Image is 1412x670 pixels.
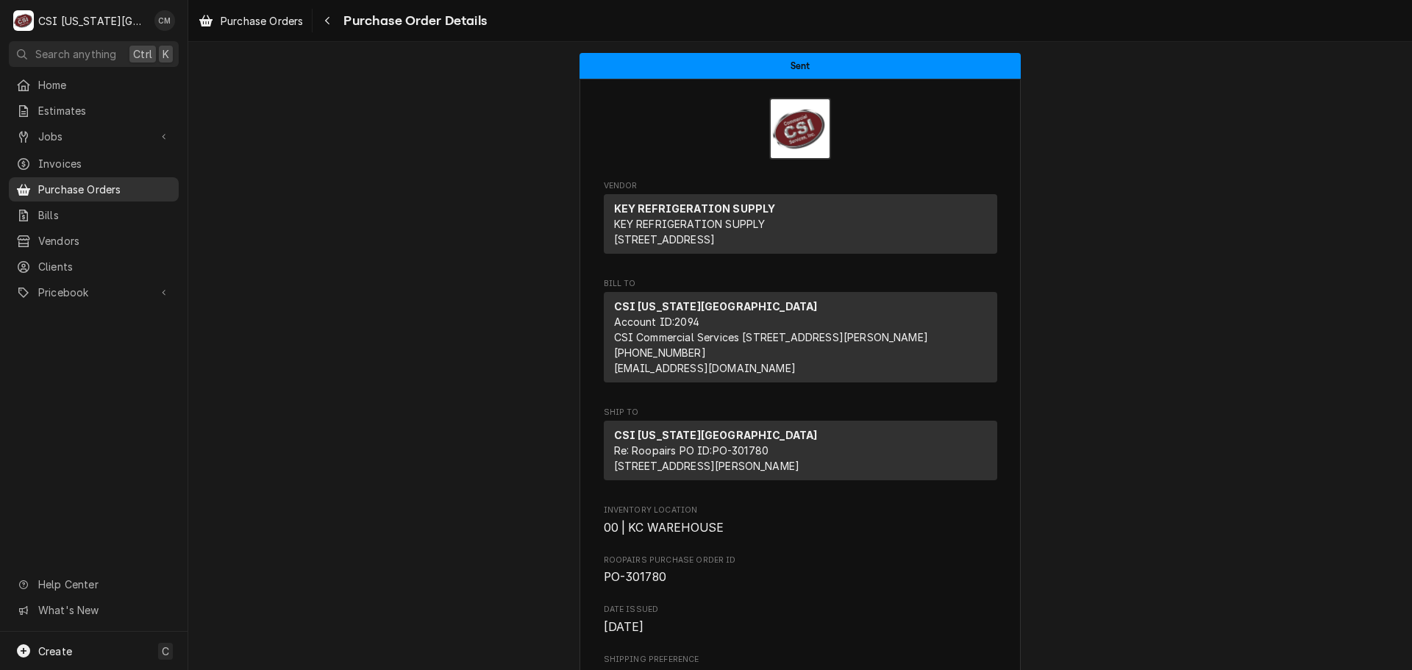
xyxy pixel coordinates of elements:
[604,570,666,584] span: PO-301780
[162,644,169,659] span: C
[38,129,149,144] span: Jobs
[614,316,699,328] span: Account ID: 2094
[604,194,997,260] div: Vendor
[614,300,818,313] strong: CSI [US_STATE][GEOGRAPHIC_DATA]
[9,41,179,67] button: Search anythingCtrlK
[604,505,997,516] span: Inventory Location
[9,598,179,622] a: Go to What's New
[9,99,179,123] a: Estimates
[221,13,303,29] span: Purchase Orders
[614,429,818,441] strong: CSI [US_STATE][GEOGRAPHIC_DATA]
[154,10,175,31] div: Chancellor Morris's Avatar
[614,331,928,343] span: CSI Commercial Services [STREET_ADDRESS][PERSON_NAME]
[604,421,997,480] div: Ship To
[9,152,179,176] a: Invoices
[604,620,644,634] span: [DATE]
[38,103,171,118] span: Estimates
[38,645,72,657] span: Create
[604,521,724,535] span: 00 | KC WAREHOUSE
[38,77,171,93] span: Home
[339,11,487,31] span: Purchase Order Details
[9,280,179,304] a: Go to Pricebook
[9,254,179,279] a: Clients
[163,46,169,62] span: K
[604,180,997,192] span: Vendor
[604,555,997,566] span: Roopairs Purchase Order ID
[154,10,175,31] div: CM
[604,569,997,586] span: Roopairs Purchase Order ID
[13,10,34,31] div: CSI Kansas City's Avatar
[133,46,152,62] span: Ctrl
[9,73,179,97] a: Home
[604,519,997,537] span: Inventory Location
[38,182,171,197] span: Purchase Orders
[769,98,831,160] img: Logo
[38,285,149,300] span: Pricebook
[315,9,339,32] button: Navigate back
[580,53,1021,79] div: Status
[604,407,997,487] div: Purchase Order Ship To
[35,46,116,62] span: Search anything
[9,229,179,253] a: Vendors
[604,604,997,616] span: Date Issued
[614,444,769,457] span: Re: Roopairs PO ID: PO-301780
[38,233,171,249] span: Vendors
[614,460,800,472] span: [STREET_ADDRESS][PERSON_NAME]
[193,9,309,33] a: Purchase Orders
[38,207,171,223] span: Bills
[604,505,997,536] div: Inventory Location
[604,180,997,260] div: Purchase Order Vendor
[604,194,997,254] div: Vendor
[38,577,170,592] span: Help Center
[604,604,997,635] div: Date Issued
[9,572,179,596] a: Go to Help Center
[614,346,706,359] a: [PHONE_NUMBER]
[614,362,796,374] a: [EMAIL_ADDRESS][DOMAIN_NAME]
[38,602,170,618] span: What's New
[604,278,997,290] span: Bill To
[604,421,997,486] div: Ship To
[13,10,34,31] div: C
[604,292,997,388] div: Bill To
[604,407,997,418] span: Ship To
[604,555,997,586] div: Roopairs Purchase Order ID
[38,259,171,274] span: Clients
[604,278,997,389] div: Purchase Order Bill To
[38,13,146,29] div: CSI [US_STATE][GEOGRAPHIC_DATA]
[9,124,179,149] a: Go to Jobs
[604,619,997,636] span: Date Issued
[9,177,179,202] a: Purchase Orders
[614,218,766,246] span: KEY REFRIGERATION SUPPLY [STREET_ADDRESS]
[9,203,179,227] a: Bills
[604,292,997,382] div: Bill To
[38,156,171,171] span: Invoices
[791,61,810,71] span: Sent
[614,202,776,215] strong: KEY REFRIGERATION SUPPLY
[604,654,997,666] span: Shipping Preference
